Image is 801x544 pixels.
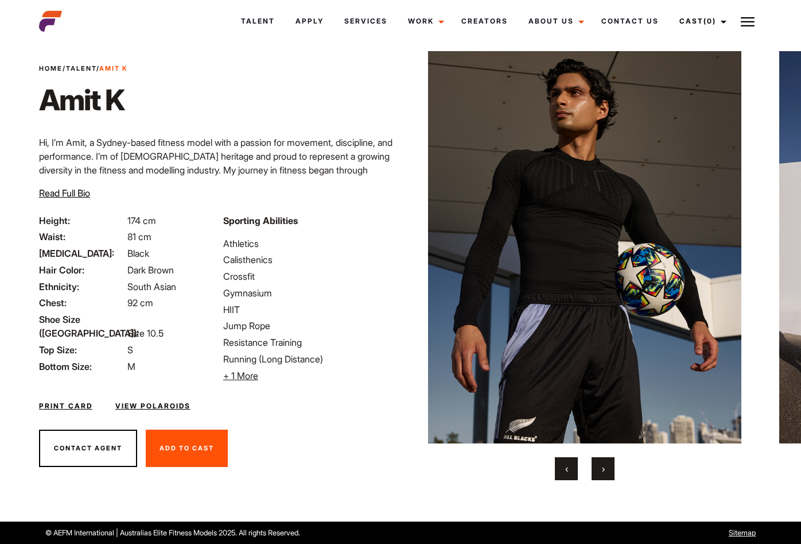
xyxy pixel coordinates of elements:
h1: Amit K [39,83,128,117]
span: Dark Brown [127,264,174,276]
span: Top Size: [39,343,125,357]
a: View Polaroids [115,401,190,411]
li: Running (Long Distance) [223,352,394,366]
span: Chest: [39,296,125,310]
span: Hair Color: [39,263,125,277]
strong: Amit K [99,64,128,72]
span: (0) [703,17,716,25]
a: Home [39,64,63,72]
strong: Sporting Abilities [223,215,298,226]
span: S [127,344,133,356]
button: Read Full Bio [39,186,90,200]
li: Athletics [223,237,394,250]
span: Shoe Size ([GEOGRAPHIC_DATA]): [39,312,125,340]
button: Contact Agent [39,430,137,468]
span: M [127,361,135,372]
li: Calisthenics [223,253,394,267]
a: Creators [451,6,518,37]
span: Black [127,248,149,259]
a: About Us [518,6,591,37]
span: 81 cm [127,231,151,242]
span: Waist: [39,230,125,244]
a: Apply [285,6,334,37]
span: Bottom Size: [39,360,125,373]
span: [MEDICAL_DATA]: [39,246,125,260]
span: Next [602,463,605,474]
a: Services [334,6,398,37]
span: / / [39,64,128,74]
span: Add To Cast [160,444,214,452]
span: + 1 More [223,370,258,381]
img: cropped-aefm-brand-fav-22-square.png [39,10,62,33]
a: Contact Us [591,6,669,37]
span: Size 10.5 [127,327,164,339]
a: Work [398,6,451,37]
p: © AEFM International | Australias Elite Fitness Models 2025. All rights Reserved. [45,527,454,538]
span: 174 cm [127,215,156,226]
li: Gymnasium [223,286,394,300]
span: South Asian [127,281,176,292]
li: Resistance Training [223,335,394,349]
a: Talent [231,6,285,37]
p: Hi, I’m Amit, a Sydney-based fitness model with a passion for movement, discipline, and performan... [39,136,394,218]
span: Previous [565,463,568,474]
a: Sitemap [729,528,756,537]
li: Crossfit [223,269,394,283]
button: Add To Cast [146,430,228,468]
img: Burger icon [741,15,755,29]
span: Read Full Bio [39,187,90,199]
span: 92 cm [127,297,153,308]
a: Talent [66,64,96,72]
li: Jump Rope [223,319,394,333]
span: Ethnicity: [39,280,125,294]
li: HIIT [223,303,394,317]
span: Height: [39,214,125,227]
a: Cast(0) [669,6,733,37]
a: Print Card [39,401,92,411]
